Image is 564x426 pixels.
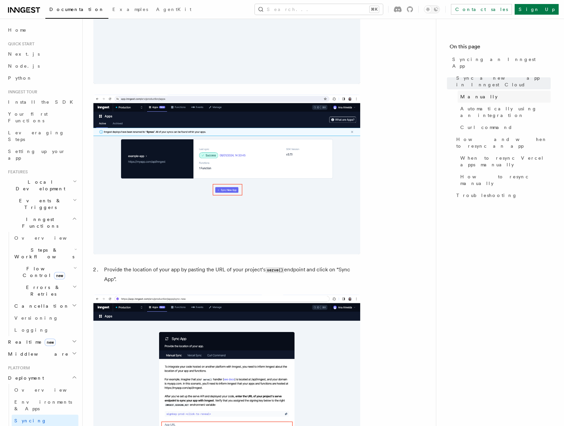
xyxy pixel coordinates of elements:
[5,41,34,47] span: Quick start
[5,145,78,164] a: Setting up your app
[8,51,40,57] span: Next.js
[12,312,78,324] a: Versioning
[460,173,551,187] span: How to resync manually
[12,396,78,415] a: Environments & Apps
[458,171,551,189] a: How to resync manually
[12,265,73,279] span: Flow Control
[108,2,152,18] a: Examples
[5,127,78,145] a: Leveraging Steps
[14,418,47,423] span: Syncing
[5,108,78,127] a: Your first Functions
[451,4,512,15] a: Contact sales
[458,103,551,121] a: Automatically using an integration
[14,315,58,321] span: Versioning
[5,232,78,336] div: Inngest Functions
[456,192,517,199] span: Troubleshooting
[456,75,551,88] span: Sync a new app in Inngest Cloud
[49,7,104,12] span: Documentation
[5,60,78,72] a: Node.js
[452,56,551,69] span: Syncing an Inngest App
[460,155,551,168] span: When to resync Vercel apps manually
[450,43,551,53] h4: On this page
[102,265,360,284] li: Provide the location of your app by pasting the URL of your project’s endpoint and click on “Sync...
[8,130,64,142] span: Leveraging Steps
[14,235,83,241] span: Overview
[5,365,30,371] span: Platform
[5,96,78,108] a: Install the SDK
[8,75,32,81] span: Python
[54,272,65,279] span: new
[5,197,73,211] span: Events & Triggers
[5,72,78,84] a: Python
[12,384,78,396] a: Overview
[5,176,78,195] button: Local Development
[12,303,69,309] span: Cancellation
[8,99,77,105] span: Install the SDK
[8,149,65,161] span: Setting up your app
[14,327,49,333] span: Logging
[5,348,78,360] button: Middleware
[5,195,78,213] button: Events & Triggers
[5,375,44,381] span: Deployment
[5,336,78,348] button: Realtimenew
[255,4,383,15] button: Search...⌘K
[14,399,72,411] span: Environments & Apps
[458,91,551,103] a: Manually
[5,213,78,232] button: Inngest Functions
[456,136,551,149] span: How and when to resync an app
[5,169,28,175] span: Features
[12,300,78,312] button: Cancellation
[5,48,78,60] a: Next.js
[45,2,108,19] a: Documentation
[460,124,513,131] span: Curl command
[454,133,551,152] a: How and when to resync an app
[8,63,40,69] span: Node.js
[156,7,191,12] span: AgentKit
[5,339,56,345] span: Realtime
[454,189,551,201] a: Troubleshooting
[12,232,78,244] a: Overview
[12,284,72,297] span: Errors & Retries
[14,387,83,393] span: Overview
[5,372,78,384] button: Deployment
[12,247,74,260] span: Steps & Workflows
[152,2,195,18] a: AgentKit
[5,89,37,95] span: Inngest tour
[93,95,360,254] img: Inngest Cloud screen with sync new app button when you have apps synced
[5,24,78,36] a: Home
[458,152,551,171] a: When to resync Vercel apps manually
[12,244,78,263] button: Steps & Workflows
[12,263,78,281] button: Flow Controlnew
[460,105,551,119] span: Automatically using an integration
[112,7,148,12] span: Examples
[5,179,73,192] span: Local Development
[424,5,440,13] button: Toggle dark mode
[458,121,551,133] a: Curl command
[5,351,69,357] span: Middleware
[8,111,48,123] span: Your first Functions
[5,216,72,229] span: Inngest Functions
[8,27,27,33] span: Home
[12,281,78,300] button: Errors & Retries
[460,93,498,100] span: Manually
[515,4,559,15] a: Sign Up
[45,339,56,346] span: new
[265,267,284,273] code: serve()
[12,324,78,336] a: Logging
[370,6,379,13] kbd: ⌘K
[450,53,551,72] a: Syncing an Inngest App
[454,72,551,91] a: Sync a new app in Inngest Cloud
